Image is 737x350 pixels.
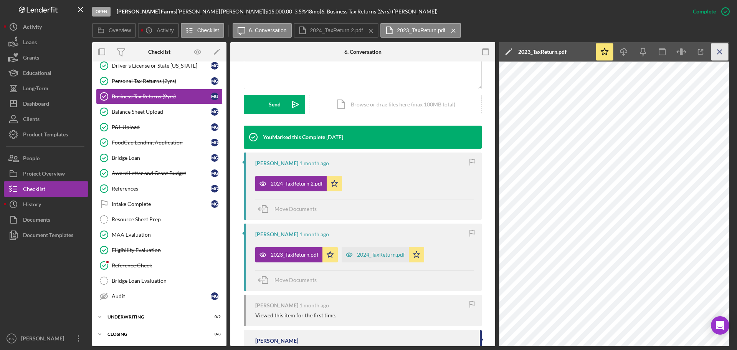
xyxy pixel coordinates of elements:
a: Product Templates [4,127,88,142]
div: Long-Term [23,81,48,98]
div: Open Intercom Messenger [711,316,729,335]
div: $15,000.00 [265,8,294,15]
div: Educational [23,65,51,83]
div: M G [211,77,218,85]
button: Checklist [4,181,88,197]
button: Clients [4,111,88,127]
div: Driver's License or State [US_STATE] [112,63,211,69]
a: Bridge Loan Evaluation [96,273,223,289]
div: [PERSON_NAME] [255,338,298,344]
div: P&L Upload [112,124,211,130]
a: MAA Evaluation [96,227,223,242]
div: Business Tax Returns (2yrs) [112,93,211,100]
a: AuditMG [96,289,223,304]
button: 6. Conversation [233,23,292,38]
button: 2024_TaxReturn 2.pdf [255,176,342,191]
div: Bridge Loan Evaluation [112,278,222,284]
div: [PERSON_NAME] [19,331,69,348]
div: Award Letter and Grant Budget [112,170,211,176]
div: Loans [23,35,37,52]
div: 2024_TaxReturn 2.pdf [271,181,323,187]
div: MAA Evaluation [112,232,222,238]
div: Activity [23,19,42,36]
button: Move Documents [255,270,324,290]
a: Resource Sheet Prep [96,212,223,227]
a: FoodCap Lending ApplicationMG [96,135,223,150]
b: [PERSON_NAME] Farms [117,8,176,15]
button: 2023_TaxReturn.pdf [380,23,461,38]
div: M G [211,139,218,146]
button: Project Overview [4,166,88,181]
div: 0 / 8 [207,332,221,337]
div: Complete [693,4,716,19]
div: 2023_TaxReturn.pdf [518,49,567,55]
div: M G [211,185,218,192]
div: Audit [112,293,211,299]
button: 2023_TaxReturn.pdf [255,247,338,262]
div: 2024_TaxReturn.pdf [357,252,405,258]
div: M G [211,62,218,70]
div: M G [211,169,218,177]
button: Checklist [181,23,224,38]
button: Send [244,95,305,114]
span: Move Documents [274,277,317,283]
div: Checklist [148,49,170,55]
label: 6. Conversation [249,27,287,33]
div: M G [211,123,218,131]
button: Grants [4,50,88,65]
time: 2025-07-29 13:25 [299,231,329,237]
button: History [4,197,88,212]
button: 2024_TaxReturn 2.pdf [294,23,379,38]
div: M G [211,108,218,116]
div: [PERSON_NAME] [PERSON_NAME] | [177,8,265,15]
button: Activity [138,23,178,38]
div: [PERSON_NAME] [255,302,298,309]
time: 2025-08-04 13:54 [326,134,343,140]
button: Loans [4,35,88,50]
div: Project Overview [23,166,65,183]
button: 2024_TaxReturn.pdf [342,247,424,262]
div: 2023_TaxReturn.pdf [271,252,319,258]
a: Personal Tax Returns (2yrs)MG [96,73,223,89]
div: 48 mo [306,8,320,15]
span: Move Documents [274,206,317,212]
button: Dashboard [4,96,88,111]
div: Viewed this item for the first time. [255,312,336,318]
div: Send [269,95,281,114]
a: Award Letter and Grant BudgetMG [96,166,223,181]
div: Reference Check [112,262,222,269]
time: 2025-07-29 13:24 [299,302,329,309]
a: Driver's License or State [US_STATE]MG [96,58,223,73]
div: Product Templates [23,127,68,144]
div: You Marked this Complete [263,134,325,140]
div: Closing [107,332,202,337]
div: 6. Conversation [344,49,382,55]
a: ReferencesMG [96,181,223,196]
a: Eligibility Evaluation [96,242,223,258]
button: Documents [4,212,88,227]
button: ES[PERSON_NAME] [4,331,88,346]
text: ES [9,337,14,341]
div: Balance Sheet Upload [112,109,211,115]
button: Activity [4,19,88,35]
div: Underwriting [107,315,202,319]
button: Long-Term [4,81,88,96]
div: Intake Complete [112,201,211,207]
div: [PERSON_NAME] [255,160,298,166]
time: 2025-08-01 00:06 [299,160,329,166]
div: M G [211,292,218,300]
a: Educational [4,65,88,81]
div: | 6. Business Tax Returns (2yrs) ([PERSON_NAME]) [320,8,438,15]
div: 0 / 2 [207,315,221,319]
div: History [23,197,41,214]
button: People [4,151,88,166]
div: FoodCap Lending Application [112,139,211,146]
